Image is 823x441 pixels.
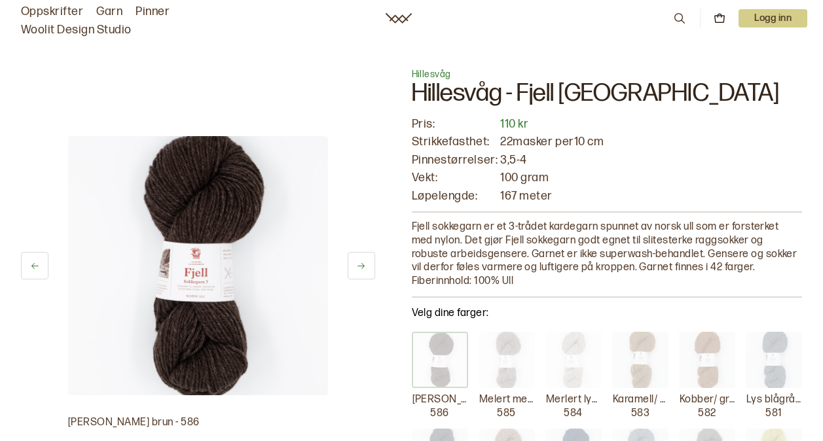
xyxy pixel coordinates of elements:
span: Hillesvåg [412,69,451,80]
p: 584 [564,407,582,421]
p: 100 gram [500,170,802,185]
button: User dropdown [739,9,807,27]
a: Pinner [136,3,170,21]
p: 110 kr [500,116,802,132]
p: Pinnestørrelser: [412,152,498,168]
p: Logg inn [739,9,807,27]
p: 583 [631,407,649,421]
img: Bilde av garn [327,136,587,395]
p: Karamell/ grå molinert [613,393,668,407]
p: Lys blågrå/ svart molinert [746,393,801,407]
a: Oppskrifter [21,3,83,21]
h1: Hillesvåg - Fjell [GEOGRAPHIC_DATA] [412,81,803,116]
p: 581 [765,407,782,421]
img: Lys blågrå/ svart molinert [746,332,802,388]
p: 585 [497,407,515,421]
p: 582 [698,407,716,421]
p: Merlert lys brun [546,393,601,407]
p: Løpelengde: [412,188,498,203]
p: 167 meter [500,188,802,203]
a: Woolit [386,13,412,24]
p: Melert mellombrun [479,393,534,407]
p: Strikkefasthet: [412,134,498,149]
p: 3,5 - 4 [500,152,802,168]
p: Vekt: [412,170,498,185]
img: Karamell/ grå molinert [612,332,668,388]
p: Pris: [412,116,498,132]
a: Woolit Design Studio [21,21,132,39]
img: Bilde av garn [68,136,327,395]
p: Velg dine farger: [412,306,803,321]
p: Kobber/ grå molinert [680,393,735,407]
a: Garn [96,3,122,21]
p: 22 masker per 10 cm [500,134,802,149]
p: Fjell sokkegarn er et 3-trådet kardegarn spunnet av norsk ull som er forsterket med nylon. Det gj... [412,220,803,289]
img: Melert mørk brun [412,332,468,388]
img: Melert mellombrun [479,332,535,388]
img: Merlert lys brun [545,332,602,388]
p: 586 [430,407,448,421]
p: [PERSON_NAME] brun [412,393,467,407]
img: Kobber/ grå molinert [679,332,735,388]
p: [PERSON_NAME] brun - 586 [68,416,328,430]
